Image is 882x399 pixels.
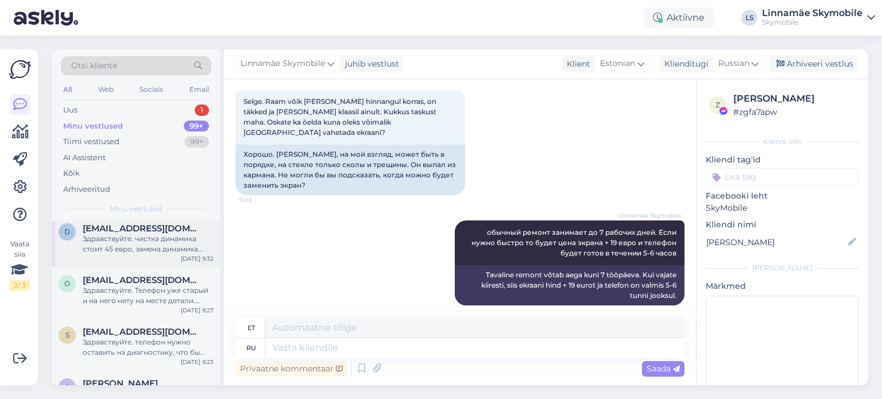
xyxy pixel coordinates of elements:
div: 1 [195,104,209,116]
input: Lisa nimi [706,236,846,249]
span: Anne Uude [83,378,158,389]
div: Arhiveeritud [63,184,110,195]
div: [DATE] 9:23 [181,358,214,366]
div: [PERSON_NAME] [733,92,856,106]
div: # zgfa7apw [733,106,856,118]
div: Uus [63,104,78,116]
div: ru [246,338,256,358]
div: Tavaline remont võtab aega kuni 7 tööpäeva. Kui vajate kiiresti, siis ekraani hind + 19 eurot ja ... [455,265,684,305]
span: A [65,382,70,391]
div: Socials [137,82,165,97]
span: z [715,100,720,109]
div: Klienditugi [660,58,709,70]
span: Linnamäe Skymobile [241,57,325,70]
div: 2 / 3 [9,280,30,290]
div: Arhiveeri vestlus [769,56,858,72]
span: Nähtud ✓ 11:11 [638,306,681,315]
p: Märkmed [706,280,859,292]
div: Minu vestlused [63,121,123,132]
a: Linnamäe SkymobileSkymobile [762,9,875,27]
span: olgaan72@mail.ru [83,275,202,285]
div: Хорошо. [PERSON_NAME], на мой взгляд, может быть в порядке, на стекле только сколы и трещины. Он ... [235,145,465,195]
div: Здравствуйте. телефон нужно оставить на диагностику, что бы техник посмотрел что за проблемы с ни... [83,337,214,358]
div: juhib vestlust [341,58,399,70]
div: [PERSON_NAME] [706,263,859,273]
div: Tiimi vestlused [63,136,119,148]
span: Linnamäe Skymobile [618,211,681,220]
div: Kõik [63,168,80,179]
div: Vaata siia [9,239,30,290]
p: Facebooki leht [706,190,859,202]
div: Email [187,82,211,97]
img: Askly Logo [9,59,31,80]
div: Skymobile [762,18,862,27]
span: Otsi kliente [71,60,117,72]
input: Lisa tag [706,168,859,185]
div: Здравствуйте. чистка динамика стоит 45 евро, замена динамика стоит 85 евро. Чистка занимает пару ... [83,234,214,254]
div: Здравствуйте. Телефон уже старый и на него нету на месте детали. Обычно у наших поставщиков время... [83,285,214,306]
span: siiirimeeder@gmail.com [83,327,202,337]
span: d [64,227,70,236]
span: Saada [647,363,680,374]
span: dianatorgasova8@gmail.com [83,223,202,234]
span: o [64,279,70,288]
p: Kliendi nimi [706,219,859,231]
p: SkyMobile [706,202,859,214]
p: Kliendi tag'id [706,154,859,166]
div: Web [96,82,116,97]
span: обычный ремонт занимает до 7 рабочих дней. Если нужно быстро то будет цена экрана + 19 евро и тел... [471,228,678,257]
div: 99+ [184,121,209,132]
span: 11:03 [239,196,282,204]
div: [DATE] 9:27 [181,306,214,315]
div: et [247,318,255,338]
div: 99+ [184,136,209,148]
span: Estonian [600,57,635,70]
div: [DATE] 9:32 [181,254,214,263]
div: All [61,82,74,97]
span: s [65,331,69,339]
div: Kliendi info [706,137,859,147]
span: Russian [718,57,749,70]
div: LS [741,10,757,26]
span: Minu vestlused [110,204,162,214]
span: Selge. Raam võik [PERSON_NAME] hinnangul korras, on täkked ja [PERSON_NAME] klaasil ainult. Kukku... [243,97,438,137]
div: Aktiivne [644,7,714,28]
div: Linnamäe Skymobile [762,9,862,18]
div: AI Assistent [63,152,106,164]
div: Klient [562,58,590,70]
div: Privaatne kommentaar [235,361,347,377]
